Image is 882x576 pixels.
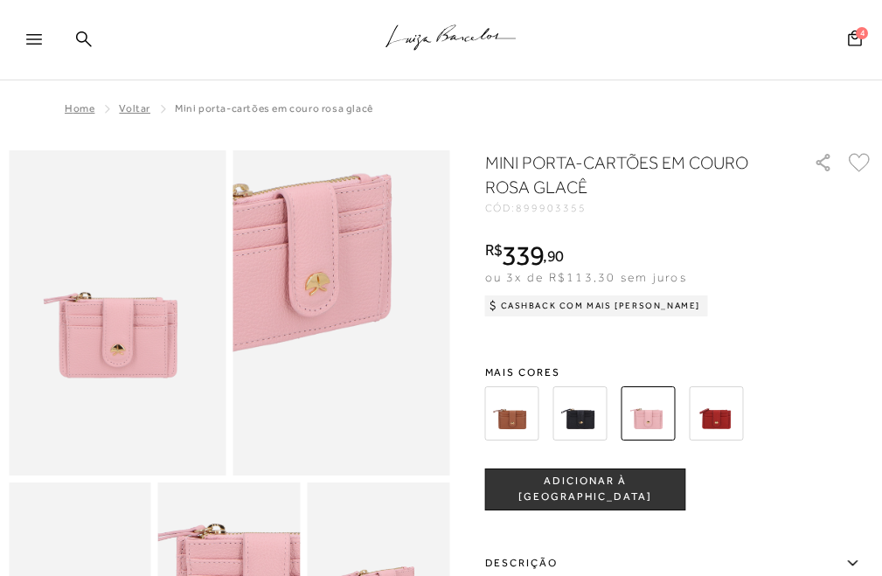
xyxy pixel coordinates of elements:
div: CÓD: [485,203,795,213]
span: 339 [502,239,543,271]
div: Cashback com Mais [PERSON_NAME] [485,295,708,316]
i: R$ [485,242,503,258]
img: image [9,150,226,475]
span: 899903355 [516,202,586,214]
img: MINI PORTA-CARTÕES EM COURO PRETO [553,386,608,441]
h1: MINI PORTA-CARTÕES EM COURO ROSA GLACÊ [485,150,774,199]
span: 90 [547,246,564,265]
span: Mais cores [485,367,874,378]
span: 4 [856,27,868,39]
button: ADICIONAR À [GEOGRAPHIC_DATA] [485,468,686,510]
i: , [543,248,563,264]
img: MINI PORTA-CARTÕES EM COURO CARAMELO [485,386,539,441]
span: ADICIONAR À [GEOGRAPHIC_DATA] [486,474,685,504]
a: Voltar [119,102,150,115]
span: MINI PORTA-CARTÕES EM COURO ROSA GLACÊ [175,102,373,115]
span: ou 3x de R$113,30 sem juros [485,270,687,284]
img: MINI PORTA-CARTÕES EM COURO ROSA GLACÊ [622,386,676,441]
img: MINI PORTA-CARTÕES EM COURO VERMELHO RED [690,386,744,441]
button: 4 [843,29,867,52]
a: Home [65,102,94,115]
